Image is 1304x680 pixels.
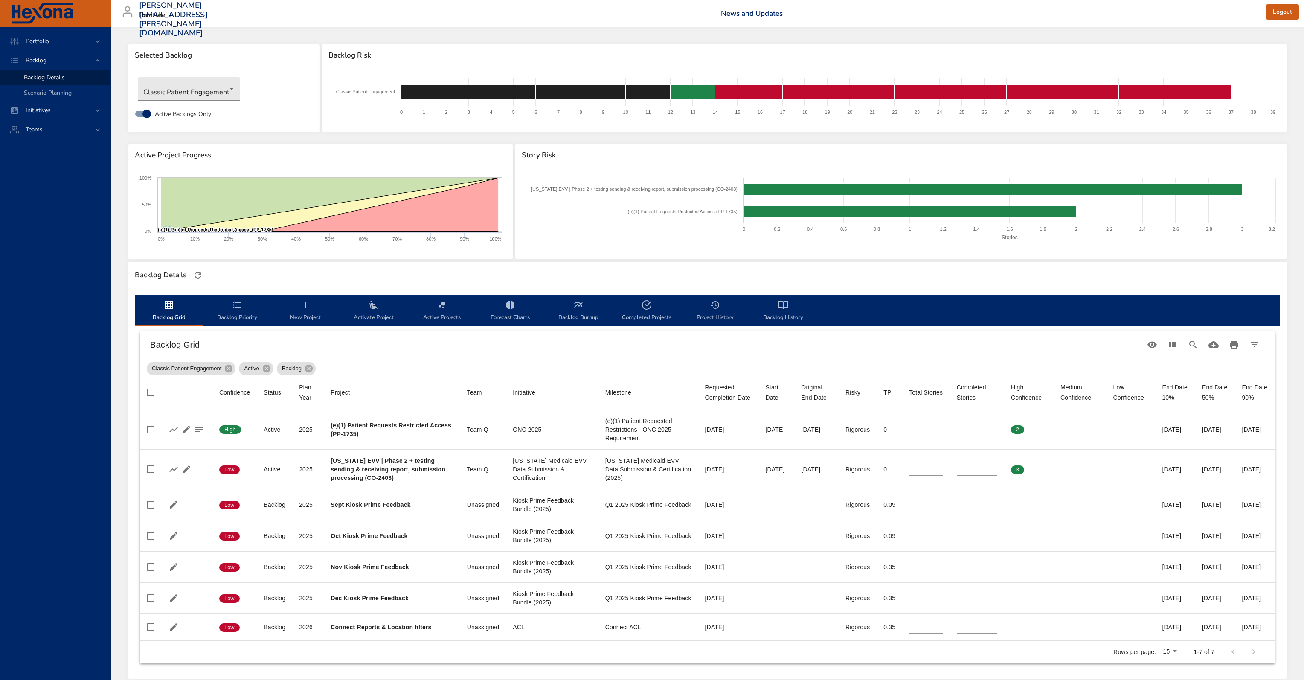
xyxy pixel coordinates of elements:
div: [DATE] [801,425,832,434]
button: Edit Project Details [167,498,180,511]
div: [DATE] [1162,425,1188,434]
div: Kiosk Prime Feedback Bundle (2025) [513,527,592,544]
button: Show Burnup [167,463,180,476]
button: Edit Project Details [167,592,180,604]
div: 2025 [299,500,317,509]
text: 11 [645,110,651,115]
div: Q1 2025 Kiosk Prime Feedback [605,500,691,509]
text: 0% [158,236,165,241]
div: Rigorous [845,425,870,434]
text: Stories [1002,235,1017,241]
div: Completed Stories [957,382,997,403]
div: Active [264,425,285,434]
div: [DATE] [1242,465,1268,474]
div: Low Confidence [1113,382,1149,403]
text: 1.2 [940,227,947,232]
text: 4 [490,110,492,115]
span: Initiative [513,387,592,398]
text: 0.4 [807,227,813,232]
div: Kiosk Prime Feedback Bundle (2025) [513,558,592,575]
span: Active Project Progress [135,151,506,160]
span: New Project [276,300,334,323]
div: Unassigned [467,594,499,602]
div: Backlog [264,532,285,540]
div: Sort [909,387,943,398]
b: Dec Kiosk Prime Feedback [331,595,409,602]
text: 28 [1026,110,1031,115]
text: 90% [460,236,469,241]
h3: [PERSON_NAME][EMAIL_ADDRESS][PERSON_NAME][DOMAIN_NAME] [139,1,208,38]
button: Show Burnup [167,423,180,436]
div: Unassigned [467,500,499,509]
div: [DATE] [766,465,788,474]
span: Portfolio [19,37,56,45]
div: [DATE] [1242,563,1268,571]
text: 38 [1251,110,1256,115]
div: [DATE] [1162,500,1188,509]
div: [DATE] [705,465,752,474]
div: Rigorous [845,594,870,602]
button: Print [1224,334,1244,355]
button: Logout [1266,4,1299,20]
div: Team Q [467,465,499,474]
text: 10% [190,236,200,241]
span: Risky [845,387,870,398]
text: 80% [426,236,436,241]
div: Sort [467,387,482,398]
text: 20 [847,110,852,115]
text: 30% [258,236,267,241]
span: Low [219,564,240,571]
div: Table Toolbar [140,331,1275,358]
b: Oct Kiosk Prime Feedback [331,532,407,539]
div: ACL [513,623,592,631]
div: Backlog [264,623,285,631]
text: 35 [1183,110,1188,115]
span: Completed Projects [618,300,676,323]
span: Initiatives [19,106,58,114]
text: 10 [623,110,628,115]
span: High Confidence [1011,382,1047,403]
div: [DATE] [1242,532,1268,540]
button: Edit Project Details [180,463,193,476]
text: 21 [869,110,874,115]
text: (e)(1) Patient Requests Restricted Access (PP-1735) [628,209,738,214]
span: Story Risk [522,151,1280,160]
button: Download CSV [1203,334,1224,355]
button: Edit Project Details [167,561,180,573]
div: [DATE] [705,532,752,540]
div: End Date 10% [1162,382,1188,403]
button: Standard Views [1142,334,1162,355]
span: 2 [1011,426,1024,433]
text: 34 [1161,110,1166,115]
text: 32 [1116,110,1121,115]
span: Scenario Planning [24,89,72,97]
div: Requested Completion Date [705,382,752,403]
div: Classic Patient Engagement [147,362,235,375]
span: Low [219,595,240,602]
div: [DATE] [1162,623,1188,631]
button: Edit Project Details [167,529,180,542]
div: [DATE] [1202,623,1228,631]
div: 2025 [299,465,317,474]
b: Connect Reports & Location filters [331,624,431,631]
text: 25 [959,110,964,115]
span: Backlog Burnup [549,300,607,323]
span: Active Backlogs Only [155,110,211,119]
text: 3 [1241,227,1243,232]
div: Backlog [264,594,285,602]
span: 3 [1011,466,1024,474]
span: Milestone [605,387,691,398]
span: Backlog Details [24,73,65,81]
div: [DATE] [1202,465,1228,474]
text: 70% [392,236,402,241]
span: Backlog [19,56,53,64]
div: [DATE] [705,500,752,509]
span: Backlog Grid [140,300,198,323]
span: Backlog History [754,300,812,323]
div: 0.09 [883,532,895,540]
span: Project History [686,300,744,323]
span: Project [331,387,453,398]
span: Activate Project [345,300,403,323]
div: Status [264,387,281,398]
